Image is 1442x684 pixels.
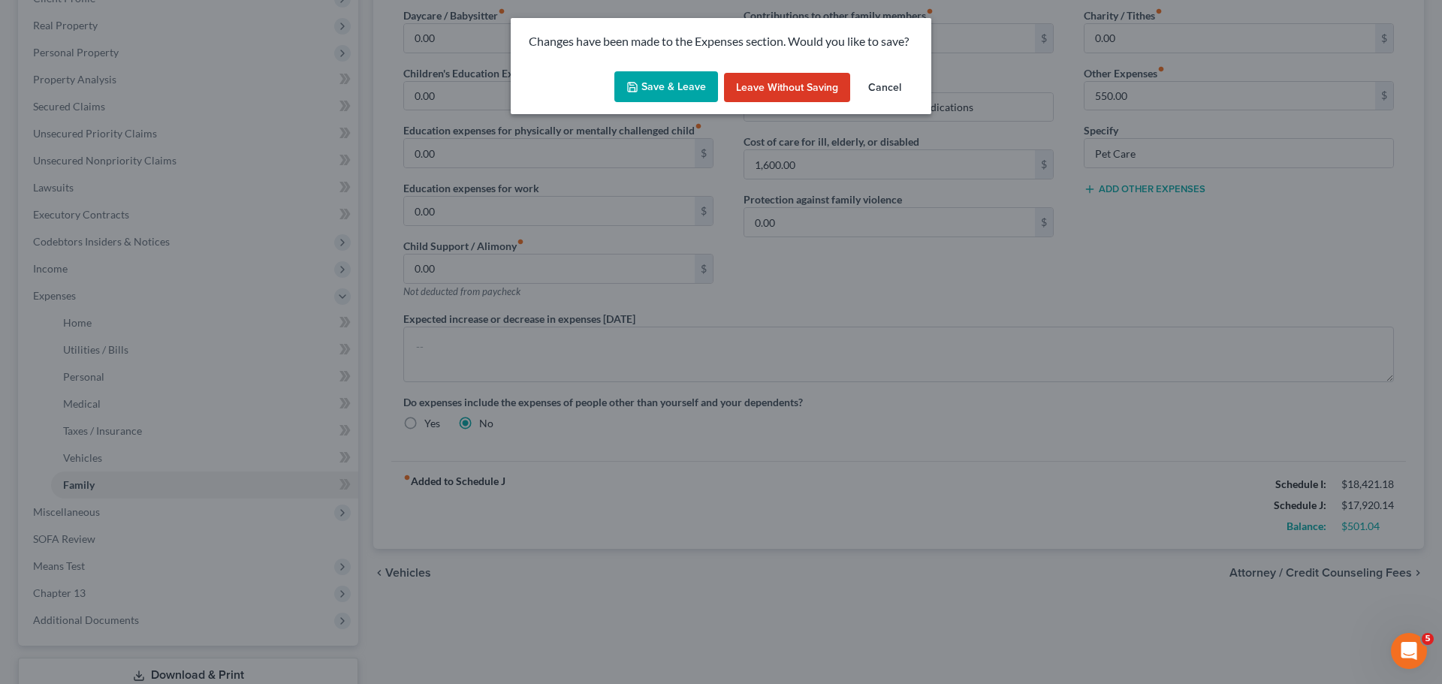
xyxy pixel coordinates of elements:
[614,71,718,103] button: Save & Leave
[1391,633,1427,669] iframe: Intercom live chat
[1422,633,1434,645] span: 5
[724,73,850,103] button: Leave without Saving
[856,73,913,103] button: Cancel
[529,33,913,50] p: Changes have been made to the Expenses section. Would you like to save?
